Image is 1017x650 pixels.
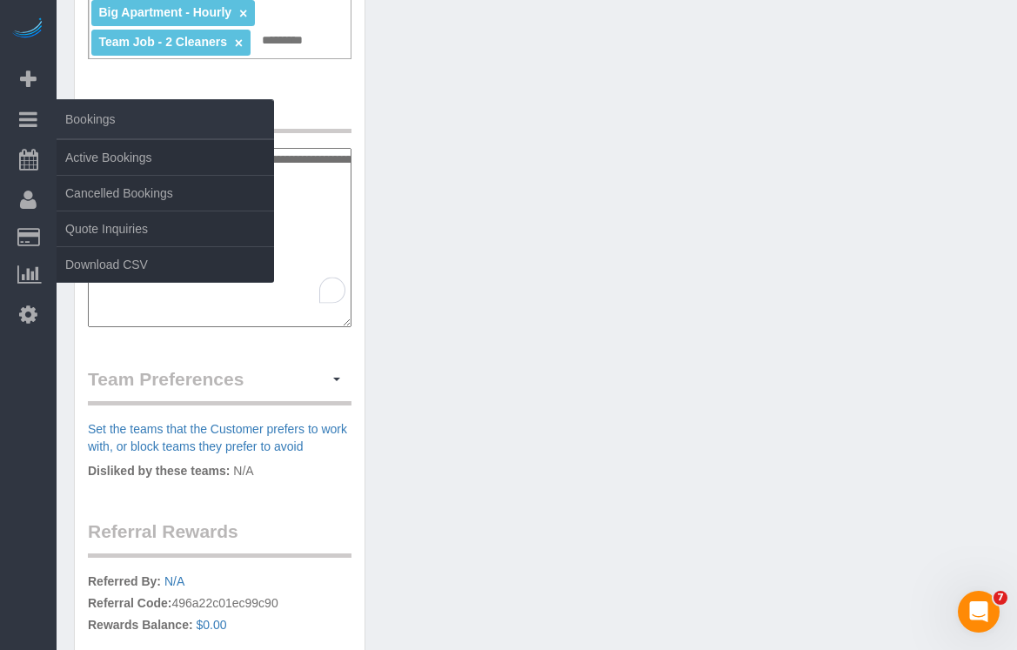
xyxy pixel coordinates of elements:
legend: Team Preferences [88,366,351,405]
span: Big Apartment - Hourly [98,5,231,19]
ul: Bookings [57,139,274,283]
a: Active Bookings [57,140,274,175]
img: Automaid Logo [10,17,45,42]
a: Download CSV [57,247,274,282]
a: $0.00 [197,618,227,632]
a: N/A [164,574,184,588]
span: Bookings [57,99,274,139]
a: Set the teams that the Customer prefers to work with, or block teams they prefer to avoid [88,422,347,453]
a: × [239,6,247,21]
a: Cancelled Bookings [57,176,274,211]
label: Disliked by these teams: [88,462,230,479]
span: 7 [994,591,1007,605]
label: Referred By: [88,573,161,590]
label: Referral Code: [88,594,171,612]
a: × [235,36,243,50]
label: Rewards Balance: [88,616,193,633]
p: 496a22c01ec99c90 [88,573,351,638]
span: Team Job - 2 Cleaners [98,35,227,49]
legend: Notes [88,94,351,133]
a: Quote Inquiries [57,211,274,246]
legend: Referral Rewards [88,519,351,558]
iframe: Intercom live chat [958,591,1000,633]
span: N/A [233,464,253,478]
